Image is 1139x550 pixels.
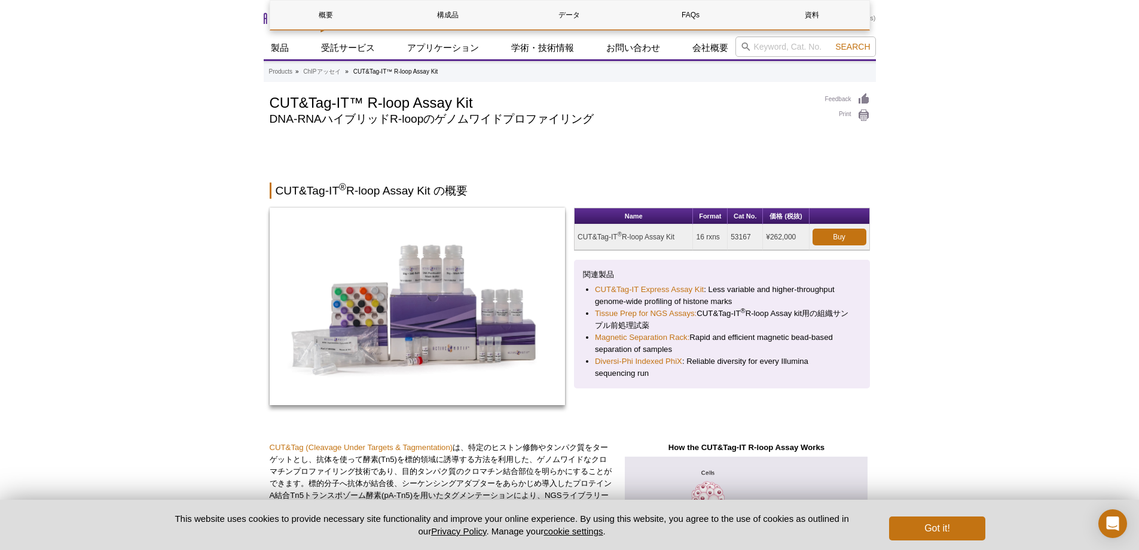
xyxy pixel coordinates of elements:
[270,183,870,199] h2: CUT&Tag-IT R-loop Assay Kit の概要
[889,516,985,540] button: Got it!
[595,284,849,308] li: : Less variable and higher-throughput genome-wide profiling of histone marks
[270,208,566,405] img: CUT&Tag-IT<sup>®</sup> R-loop Assay Kit
[543,526,603,536] button: cookie settings
[595,332,849,355] li: Rapid and efficient magnetic bead-based separation of samples
[763,224,809,250] td: ¥262,000
[270,93,813,111] h1: CUT&Tag-IT™ R-loop Assay Kit
[825,109,870,122] a: Print
[1098,509,1127,538] div: Open Intercom Messenger
[685,37,735,59] a: 会社概要
[693,224,728,250] td: 16 rxns
[595,284,704,296] a: CUT&Tag-IT Express Assay Kit
[595,332,689,344] a: Magnetic Separation Rack:
[270,443,453,452] a: CUT&Tag (Cleavage Under Targets & Tagmentation)
[431,526,486,536] a: Privacy Policy
[763,208,809,224] th: 価格 (税抜)
[595,355,849,379] li: : Reliable diversity for every Illumina sequencing run
[353,68,438,75] li: CUT&Tag-IT™ R-loop Assay Kit
[825,93,870,106] a: Feedback
[668,443,825,452] strong: How the CUT&Tag-IT R-loop Assay Works
[575,224,693,250] td: CUT&Tag-IT R-loop Assay Kit
[269,66,292,77] a: Products
[595,308,697,320] a: Tissue Prep for NGS Assays:
[575,208,693,224] th: Name
[314,37,382,59] a: 受託サービス
[154,512,870,537] p: This website uses cookies to provide necessary site functionality and improve your online experie...
[618,231,622,238] sup: ®
[735,37,876,57] input: Keyword, Cat. No.
[693,208,728,224] th: Format
[264,37,296,59] a: 製品
[634,1,747,29] a: FAQs
[270,1,383,29] a: 概要
[756,1,868,29] a: 資料
[303,66,340,77] a: ChIPアッセイ
[339,182,346,192] sup: ®
[835,42,870,51] span: Search
[270,114,813,124] h2: DNA-RNAハイブリッドR-loopのゲノムワイドプロファイリング
[400,37,486,59] a: アプリケーション
[741,307,746,314] sup: ®
[728,208,763,224] th: Cat No.
[270,442,615,513] p: は、特定のヒストン修飾やタンパク質をターゲットとし、抗体を使って酵素(Tn5)を標的領域に誘導する方法を利用した、ゲノムワイドなクロマチンプロファイリング技術であり、目的タンパク質のクロマチン結...
[728,224,763,250] td: 53167
[832,41,874,52] button: Search
[504,37,581,59] a: 学術・技術情報
[295,68,299,75] li: »
[513,1,625,29] a: データ
[583,269,861,281] p: 関連製品
[595,355,682,367] a: Diversi-Phi Indexed PhiX
[595,308,849,332] li: CUT&Tag-IT R-loop Assay kit用の組織サンプル前処理試薬
[392,1,504,29] a: 構成品
[599,37,667,59] a: お問い合わせ
[813,229,866,245] a: Buy
[345,68,349,75] li: »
